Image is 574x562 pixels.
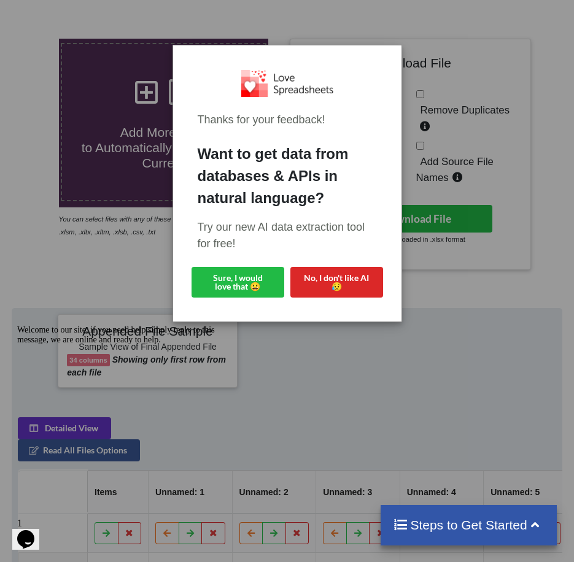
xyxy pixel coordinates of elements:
[290,267,383,298] button: No, I don't like AI 😥
[12,320,233,507] iframe: chat widget
[192,267,284,298] button: Sure, I would love that 😀
[5,5,203,24] span: Welcome to our site, if you need help simply reply to this message, we are online and ready to help.
[12,513,52,550] iframe: chat widget
[393,517,545,533] h4: Steps to Get Started
[241,70,333,96] img: Logo.png
[198,143,377,209] div: Want to get data from databases & APIs in natural language?
[198,112,377,128] div: Thanks for your feedback!
[5,5,226,25] div: Welcome to our site, if you need help simply reply to this message, we are online and ready to help.
[198,219,377,252] div: Try our new AI data extraction tool for free!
